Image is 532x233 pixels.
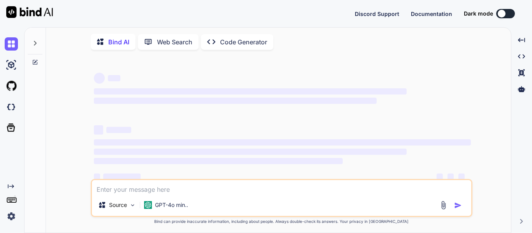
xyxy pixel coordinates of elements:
img: GPT-4o mini [144,201,152,209]
span: ‌ [108,75,120,81]
span: ‌ [447,173,454,180]
span: Discord Support [355,11,399,17]
span: Dark mode [464,10,493,18]
span: Documentation [411,11,452,17]
span: ‌ [94,173,100,180]
span: ‌ [106,127,131,133]
img: attachment [439,201,448,210]
p: Source [109,201,127,209]
img: icon [454,201,462,209]
img: Bind AI [6,6,53,18]
p: Code Generator [220,37,267,47]
span: ‌ [94,158,343,164]
img: ai-studio [5,58,18,72]
span: ‌ [437,173,443,180]
img: chat [5,37,18,51]
p: Bind AI [108,37,129,47]
button: Documentation [411,10,452,18]
span: ‌ [94,125,103,135]
span: ‌ [103,173,141,180]
p: Web Search [157,37,192,47]
span: ‌ [94,88,407,95]
p: Bind can provide inaccurate information, including about people. Always double-check its answers.... [91,219,472,224]
img: githubLight [5,79,18,93]
p: GPT-4o min.. [155,201,188,209]
button: Discord Support [355,10,399,18]
span: ‌ [94,98,377,104]
span: ‌ [458,173,465,180]
img: settings [5,210,18,223]
img: Pick Models [129,202,136,208]
span: ‌ [94,149,407,155]
span: ‌ [94,139,471,145]
span: ‌ [94,73,105,84]
img: darkCloudIdeIcon [5,100,18,114]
